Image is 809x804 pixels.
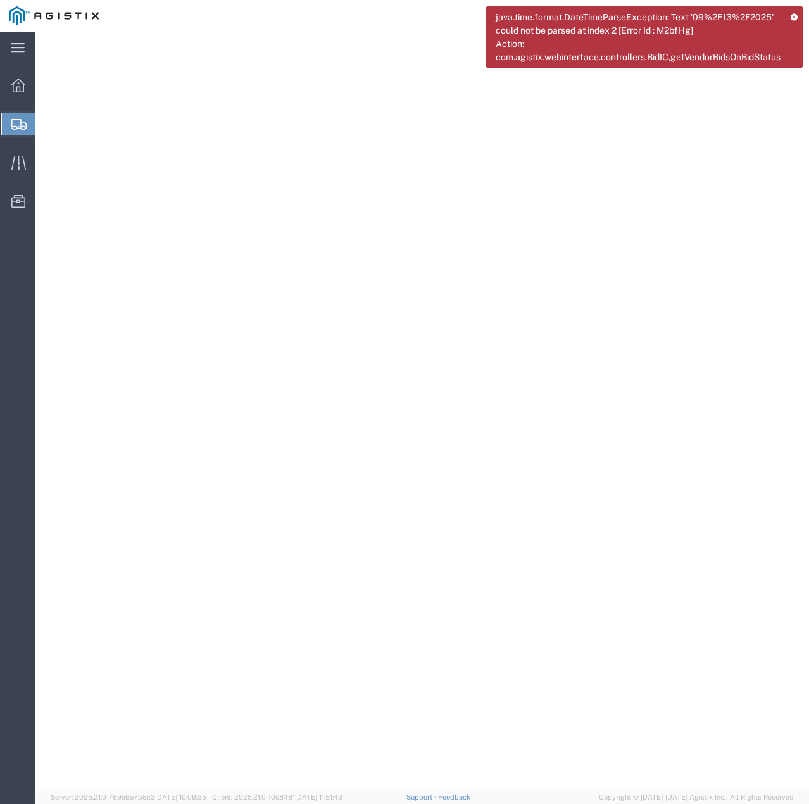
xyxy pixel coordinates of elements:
[295,793,342,801] span: [DATE] 11:51:43
[496,11,782,64] span: java.time.format.DateTimeParseException: Text '09%2F13%2F2025' could not be parsed at index 2 [Er...
[35,32,809,791] iframe: FS Legacy Container
[51,793,206,801] span: Server: 2025.21.0-769a9a7b8c3
[155,793,206,801] span: [DATE] 10:09:35
[438,793,470,801] a: Feedback
[406,793,438,801] a: Support
[212,793,342,801] span: Client: 2025.21.0-f0c8481
[9,6,99,25] img: logo
[599,792,794,803] span: Copyright © [DATE]-[DATE] Agistix Inc., All Rights Reserved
